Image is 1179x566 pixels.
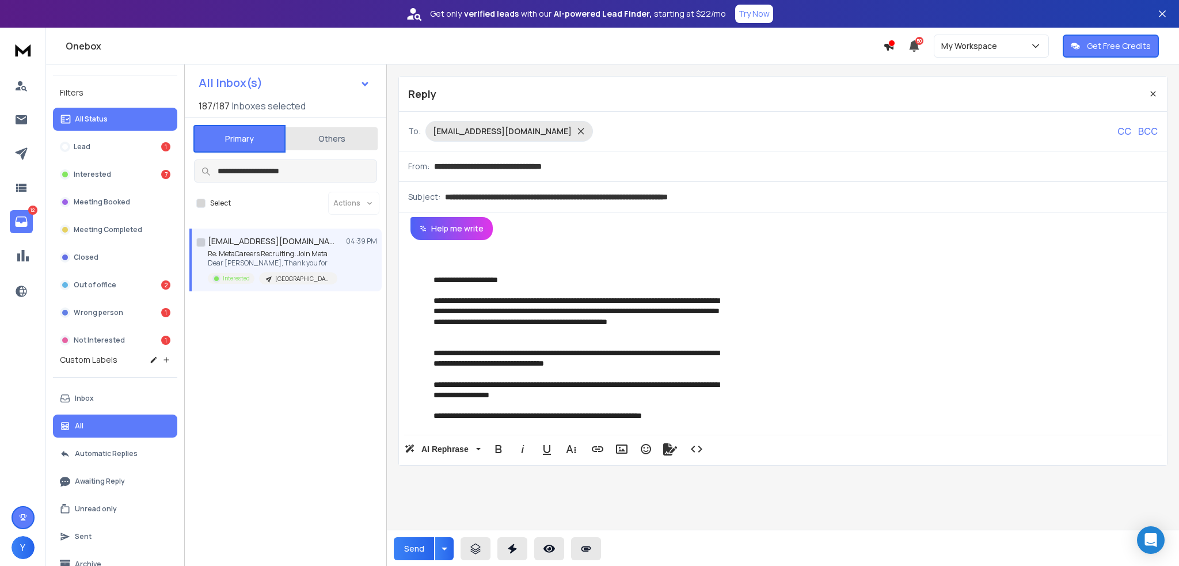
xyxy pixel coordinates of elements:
[53,246,177,269] button: Closed
[488,438,509,461] button: Bold (Ctrl+B)
[75,115,108,124] p: All Status
[12,536,35,559] button: Y
[464,8,519,20] strong: verified leads
[536,438,558,461] button: Underline (Ctrl+U)
[223,274,250,283] p: Interested
[161,142,170,151] div: 1
[53,525,177,548] button: Sent
[208,259,337,268] p: Dear [PERSON_NAME], Thank you for
[408,86,436,102] p: Reply
[74,280,116,290] p: Out of office
[74,253,98,262] p: Closed
[410,217,493,240] button: Help me write
[199,99,230,113] span: 187 / 187
[208,235,334,247] h1: [EMAIL_ADDRESS][DOMAIN_NAME]
[53,191,177,214] button: Meeting Booked
[286,126,378,151] button: Others
[1117,124,1131,138] p: CC
[53,85,177,101] h3: Filters
[1138,124,1158,138] p: BCC
[75,504,117,514] p: Unread only
[60,354,117,366] h3: Custom Labels
[1137,526,1165,554] div: Open Intercom Messenger
[208,249,337,259] p: Re: MetaCareers Recruiting: Join Meta
[74,336,125,345] p: Not Interested
[611,438,633,461] button: Insert Image (Ctrl+P)
[402,438,483,461] button: AI Rephrase
[53,301,177,324] button: Wrong person1
[161,308,170,317] div: 1
[53,387,177,410] button: Inbox
[161,336,170,345] div: 1
[275,275,330,283] p: [GEOGRAPHIC_DATA] + [GEOGRAPHIC_DATA] [DATE]
[75,477,125,486] p: Awaiting Reply
[560,438,582,461] button: More Text
[53,470,177,493] button: Awaiting Reply
[53,497,177,521] button: Unread only
[735,5,773,23] button: Try Now
[161,170,170,179] div: 7
[75,421,83,431] p: All
[408,126,421,137] p: To:
[659,438,681,461] button: Signature
[408,161,429,172] p: From:
[75,532,92,541] p: Sent
[74,225,142,234] p: Meeting Completed
[53,273,177,297] button: Out of office2
[587,438,608,461] button: Insert Link (Ctrl+K)
[193,125,286,153] button: Primary
[53,329,177,352] button: Not Interested1
[189,71,379,94] button: All Inbox(s)
[408,191,440,203] p: Subject:
[915,37,923,45] span: 50
[53,218,177,241] button: Meeting Completed
[74,197,130,207] p: Meeting Booked
[74,170,111,179] p: Interested
[635,438,657,461] button: Emoticons
[53,163,177,186] button: Interested7
[161,280,170,290] div: 2
[53,415,177,438] button: All
[394,537,434,560] button: Send
[74,142,90,151] p: Lead
[12,39,35,60] img: logo
[10,210,33,233] a: 12
[232,99,306,113] h3: Inboxes selected
[433,126,572,137] p: [EMAIL_ADDRESS][DOMAIN_NAME]
[66,39,883,53] h1: Onebox
[419,445,471,454] span: AI Rephrase
[346,237,377,246] p: 04:39 PM
[554,8,652,20] strong: AI-powered Lead Finder,
[210,199,231,208] label: Select
[512,438,534,461] button: Italic (Ctrl+I)
[739,8,770,20] p: Try Now
[74,308,123,317] p: Wrong person
[75,449,138,458] p: Automatic Replies
[1087,40,1151,52] p: Get Free Credits
[941,40,1002,52] p: My Workspace
[199,77,263,89] h1: All Inbox(s)
[430,8,726,20] p: Get only with our starting at $22/mo
[1063,35,1159,58] button: Get Free Credits
[75,394,94,403] p: Inbox
[53,135,177,158] button: Lead1
[53,108,177,131] button: All Status
[53,442,177,465] button: Automatic Replies
[28,206,37,215] p: 12
[686,438,708,461] button: Code View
